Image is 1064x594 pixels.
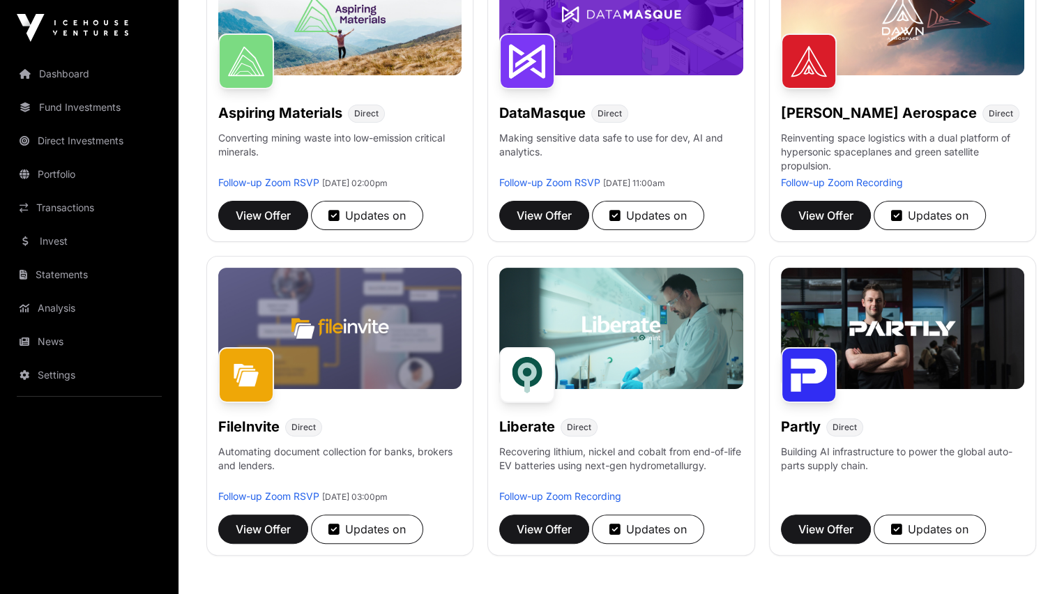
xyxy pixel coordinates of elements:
[11,226,167,257] a: Invest
[354,108,379,119] span: Direct
[567,422,591,433] span: Direct
[517,521,572,538] span: View Offer
[592,201,704,230] button: Updates on
[781,347,837,403] img: Partly
[781,515,871,544] button: View Offer
[218,347,274,403] img: FileInvite
[499,201,589,230] button: View Offer
[781,131,1024,176] p: Reinventing space logistics with a dual platform of hypersonic spaceplanes and green satellite pr...
[311,201,423,230] button: Updates on
[891,521,968,538] div: Updates on
[874,201,986,230] button: Updates on
[218,33,274,89] img: Aspiring Materials
[609,521,687,538] div: Updates on
[328,521,406,538] div: Updates on
[499,176,600,188] a: Follow-up Zoom RSVP
[322,178,388,188] span: [DATE] 02:00pm
[17,14,128,42] img: Icehouse Ventures Logo
[11,259,167,290] a: Statements
[874,515,986,544] button: Updates on
[891,207,968,224] div: Updates on
[781,417,821,436] h1: Partly
[592,515,704,544] button: Updates on
[236,207,291,224] span: View Offer
[218,417,280,436] h1: FileInvite
[598,108,622,119] span: Direct
[311,515,423,544] button: Updates on
[609,207,687,224] div: Updates on
[989,108,1013,119] span: Direct
[291,422,316,433] span: Direct
[328,207,406,224] div: Updates on
[11,125,167,156] a: Direct Investments
[499,445,743,489] p: Recovering lithium, nickel and cobalt from end-of-life EV batteries using next-gen hydrometallurgy.
[218,445,462,489] p: Automating document collection for banks, brokers and lenders.
[218,131,462,176] p: Converting mining waste into low-emission critical minerals.
[994,527,1064,594] iframe: Chat Widget
[781,176,903,188] a: Follow-up Zoom Recording
[11,326,167,357] a: News
[798,207,853,224] span: View Offer
[833,422,857,433] span: Direct
[11,92,167,123] a: Fund Investments
[603,178,665,188] span: [DATE] 11:00am
[499,347,555,403] img: Liberate
[499,490,621,502] a: Follow-up Zoom Recording
[798,521,853,538] span: View Offer
[11,59,167,89] a: Dashboard
[218,490,319,502] a: Follow-up Zoom RSVP
[781,201,871,230] button: View Offer
[236,521,291,538] span: View Offer
[499,268,743,390] img: Liberate-Banner.jpg
[218,103,342,123] h1: Aspiring Materials
[218,176,319,188] a: Follow-up Zoom RSVP
[517,207,572,224] span: View Offer
[11,293,167,323] a: Analysis
[781,268,1024,390] img: Partly-Banner.jpg
[781,103,977,123] h1: [PERSON_NAME] Aerospace
[218,268,462,390] img: File-Invite-Banner.jpg
[11,360,167,390] a: Settings
[499,33,555,89] img: DataMasque
[781,33,837,89] img: Dawn Aerospace
[499,417,555,436] h1: Liberate
[11,192,167,223] a: Transactions
[218,201,308,230] button: View Offer
[11,159,167,190] a: Portfolio
[499,515,589,544] button: View Offer
[499,103,586,123] h1: DataMasque
[322,492,388,502] span: [DATE] 03:00pm
[781,445,1024,489] p: Building AI infrastructure to power the global auto-parts supply chain.
[218,515,308,544] button: View Offer
[499,131,743,176] p: Making sensitive data safe to use for dev, AI and analytics.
